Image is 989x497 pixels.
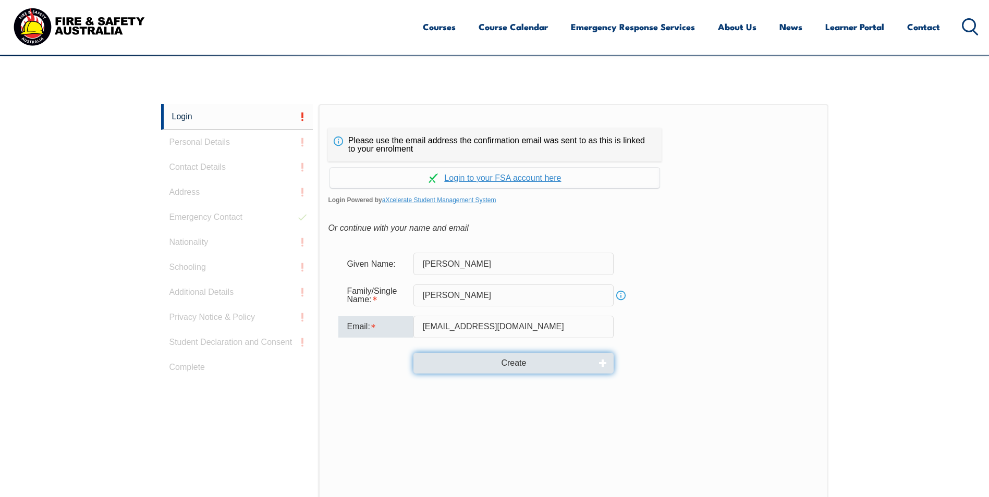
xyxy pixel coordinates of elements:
span: Login Powered by [328,192,819,208]
div: Or continue with your name and email [328,220,819,236]
a: News [779,13,802,41]
a: Course Calendar [479,13,548,41]
div: Please use the email address the confirmation email was sent to as this is linked to your enrolment [328,128,662,161]
a: Courses [423,13,456,41]
img: Log in withaxcelerate [429,173,438,183]
a: aXcelerate Student Management System [382,196,496,204]
a: Info [614,288,628,303]
button: Create [413,353,614,374]
a: Emergency Response Services [571,13,695,41]
a: About Us [718,13,756,41]
div: Given Name: [338,254,413,274]
a: Contact [907,13,940,41]
div: Email is required. [338,316,413,337]
a: Login [161,104,313,130]
div: Family/Single Name is required. [338,281,413,309]
a: Learner Portal [825,13,884,41]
